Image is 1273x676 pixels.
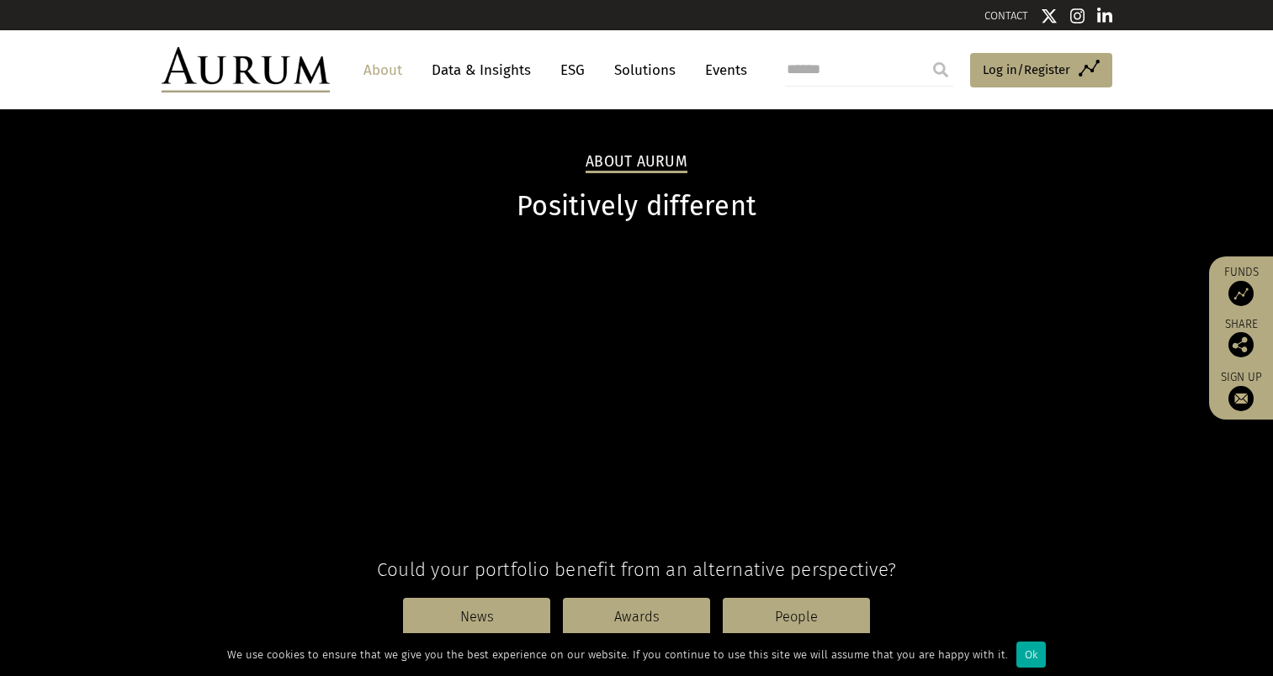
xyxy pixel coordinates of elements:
[162,558,1112,581] h4: Could your portfolio benefit from an alternative perspective?
[1217,319,1265,357] div: Share
[162,47,330,92] img: Aurum
[355,55,411,86] a: About
[586,153,687,173] h2: About Aurum
[162,190,1112,223] h1: Positively different
[1217,265,1265,306] a: Funds
[606,55,684,86] a: Solutions
[984,9,1028,22] a: CONTACT
[1228,332,1254,357] img: Share this post
[697,55,747,86] a: Events
[723,598,870,636] a: People
[983,60,1070,80] span: Log in/Register
[552,55,593,86] a: ESG
[1217,370,1265,411] a: Sign up
[1016,642,1046,668] div: Ok
[1097,8,1112,24] img: Linkedin icon
[1070,8,1085,24] img: Instagram icon
[1228,386,1254,411] img: Sign up to our newsletter
[924,53,957,87] input: Submit
[563,598,710,636] a: Awards
[403,598,550,636] a: News
[1228,281,1254,306] img: Access Funds
[423,55,539,86] a: Data & Insights
[970,53,1112,88] a: Log in/Register
[1041,8,1058,24] img: Twitter icon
